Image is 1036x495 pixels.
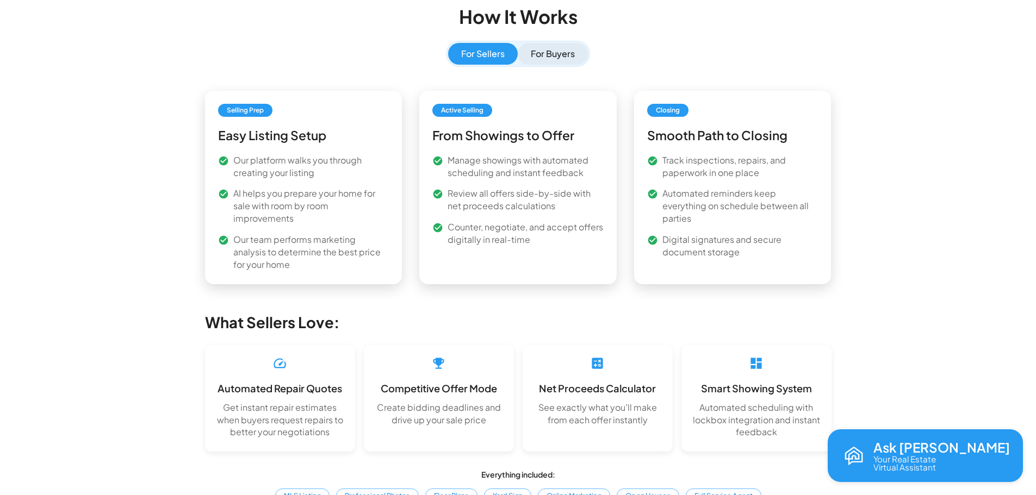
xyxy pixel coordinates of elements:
[692,402,821,439] p: Automated scheduling with lockbox integration and instant feedback
[448,187,604,212] p: Review all offers side-by-side with net proceeds calculations
[873,455,936,471] p: Your Real Estate Virtual Assistant
[518,43,588,65] button: For Buyers
[662,234,818,259] p: Digital signatures and secure document storage
[662,187,818,225] p: Automated reminders keep everything on schedule between all parties
[647,126,818,146] h6: Smooth Path to Closing
[437,105,488,115] span: Active Selling
[662,154,818,179] p: Track inspections, repairs, and paperwork in one place
[216,380,344,397] h6: Automated Repair Quotes
[205,312,832,333] h5: What Sellers Love:
[432,126,604,146] h6: From Showings to Offer
[233,187,389,225] p: AI helps you prepare your home for sale with room by room improvements
[692,380,821,397] h6: Smart Showing System
[233,154,389,179] p: Our platform walks you through creating your listing
[652,105,684,115] span: Closing
[533,380,662,397] h6: Net Proceeds Calculator
[448,43,518,65] button: For Sellers
[375,402,503,427] p: Create bidding deadlines and drive up your sale price
[873,440,1010,454] p: Ask [PERSON_NAME]
[222,105,268,115] span: Selling Prep
[218,126,389,146] h6: Easy Listing Setup
[828,429,1023,482] button: Open chat with Reva
[841,443,867,469] img: Reva
[446,41,590,67] div: How it works view
[233,234,389,271] p: Our team performs marketing analysis to determine the best price for your home
[205,469,832,480] p: Everything included:
[375,380,503,397] h6: Competitive Offer Mode
[533,402,662,427] p: See exactly what you'll make from each offer instantly
[448,154,604,179] p: Manage showings with automated scheduling and instant feedback
[216,402,344,439] p: Get instant repair estimates when buyers request repairs to better your negotiations
[459,6,578,28] h3: How It Works
[448,221,604,246] p: Counter, negotiate, and accept offers digitally in real-time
